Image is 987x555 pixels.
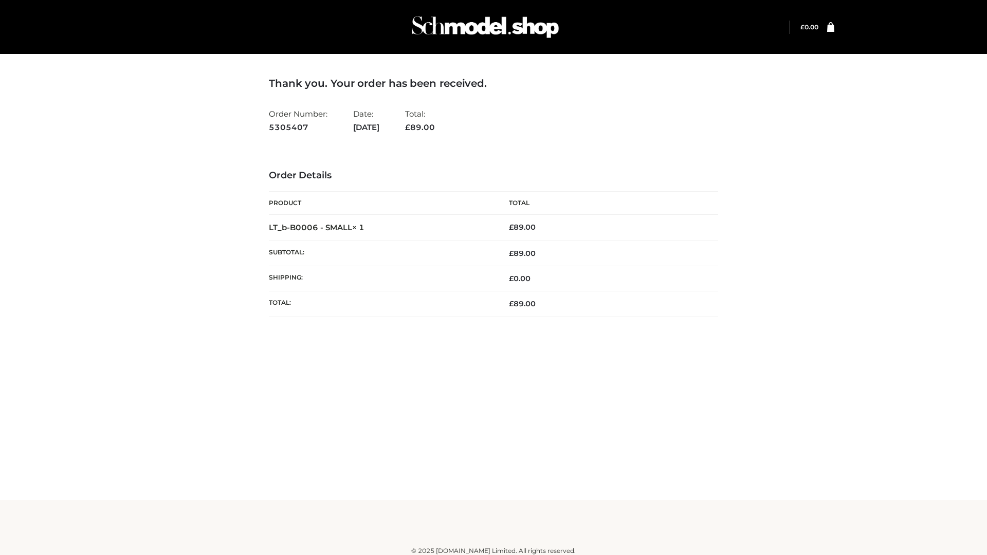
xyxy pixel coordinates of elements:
strong: LT_b-B0006 - SMALL [269,223,364,232]
strong: [DATE] [353,121,379,134]
th: Shipping: [269,266,493,291]
bdi: 89.00 [509,223,536,232]
th: Product [269,192,493,215]
th: Total: [269,291,493,317]
li: Total: [405,105,435,136]
span: £ [509,274,514,283]
h3: Order Details [269,170,718,181]
span: £ [405,122,410,132]
span: £ [509,249,514,258]
th: Subtotal: [269,240,493,266]
bdi: 0.00 [800,23,818,31]
span: £ [800,23,805,31]
th: Total [493,192,718,215]
span: £ [509,299,514,308]
span: 89.00 [405,122,435,132]
strong: 5305407 [269,121,327,134]
span: 89.00 [509,249,536,258]
a: £0.00 [800,23,818,31]
bdi: 0.00 [509,274,531,283]
img: Schmodel Admin 964 [408,7,562,47]
li: Date: [353,105,379,136]
span: 89.00 [509,299,536,308]
li: Order Number: [269,105,327,136]
span: £ [509,223,514,232]
h3: Thank you. Your order has been received. [269,77,718,89]
strong: × 1 [352,223,364,232]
